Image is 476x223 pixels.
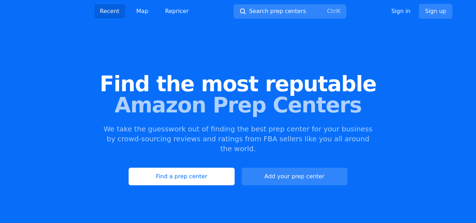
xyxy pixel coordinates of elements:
kbd: K [337,8,341,14]
a: Sign up [419,4,452,19]
p: We take the guesswork out of finding the best prep center for your business by crowd-sourcing rev... [103,124,373,154]
kbd: Ctrl [327,8,337,14]
img: PrepCenter [24,6,80,16]
a: Add your prep center [242,168,347,185]
span: Amazon Prep Centers [11,94,465,116]
a: Repricer [160,4,194,18]
span: Find the most reputable [11,73,465,94]
a: Map [131,4,154,18]
a: Recent [94,4,125,18]
span: Search prep centers [249,7,306,16]
button: Search prep centersCtrlK [234,4,346,19]
a: Find a prep center [129,168,234,185]
a: Sign in [391,7,411,16]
